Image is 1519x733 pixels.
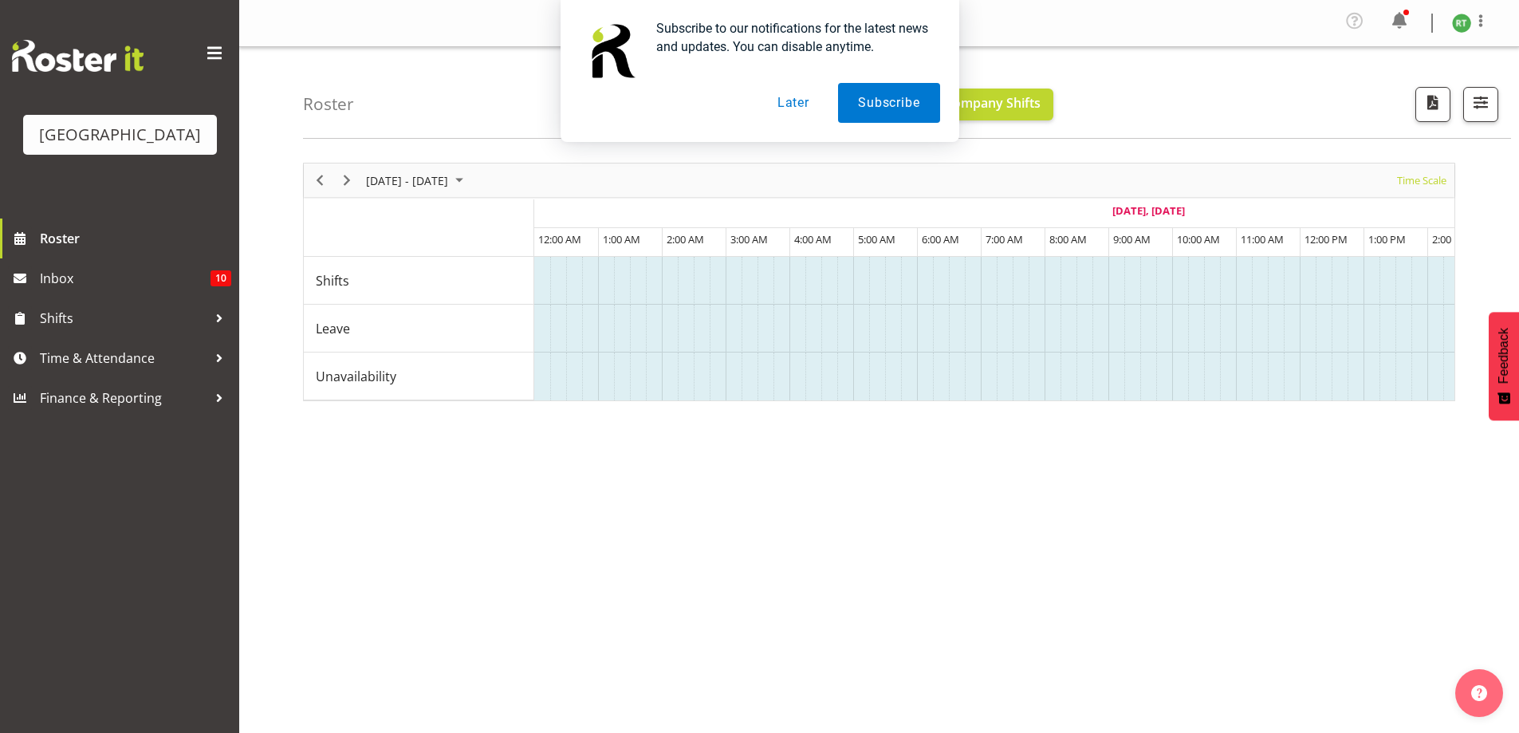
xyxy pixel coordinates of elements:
[40,386,207,410] span: Finance & Reporting
[730,232,768,246] span: 3:00 AM
[306,164,333,197] div: Previous
[1049,232,1087,246] span: 8:00 AM
[667,232,704,246] span: 2:00 AM
[538,232,581,246] span: 12:00 AM
[603,232,640,246] span: 1:00 AM
[1112,203,1185,218] span: [DATE], [DATE]
[758,83,829,123] button: Later
[1497,328,1511,384] span: Feedback
[986,232,1023,246] span: 7:00 AM
[304,257,534,305] td: Shifts resource
[40,346,207,370] span: Time & Attendance
[316,367,396,386] span: Unavailability
[794,232,832,246] span: 4:00 AM
[40,227,231,250] span: Roster
[316,271,349,290] span: Shifts
[303,163,1455,401] div: Timeline Week of September 1, 2025
[1241,232,1284,246] span: 11:00 AM
[333,164,360,197] div: Next
[1177,232,1220,246] span: 10:00 AM
[858,232,895,246] span: 5:00 AM
[1432,232,1470,246] span: 2:00 PM
[838,83,939,123] button: Subscribe
[1113,232,1151,246] span: 9:00 AM
[336,171,358,191] button: Next
[1471,685,1487,701] img: help-xxl-2.png
[211,270,231,286] span: 10
[304,305,534,353] td: Leave resource
[1368,232,1406,246] span: 1:00 PM
[364,171,470,191] button: September 01 - 07, 2025
[364,171,450,191] span: [DATE] - [DATE]
[922,232,959,246] span: 6:00 AM
[1305,232,1348,246] span: 12:00 PM
[580,19,643,83] img: notification icon
[1489,312,1519,420] button: Feedback - Show survey
[1395,171,1450,191] button: Time Scale
[1395,171,1448,191] span: Time Scale
[40,266,211,290] span: Inbox
[304,353,534,400] td: Unavailability resource
[643,19,940,56] div: Subscribe to our notifications for the latest news and updates. You can disable anytime.
[309,171,331,191] button: Previous
[40,306,207,330] span: Shifts
[316,319,350,338] span: Leave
